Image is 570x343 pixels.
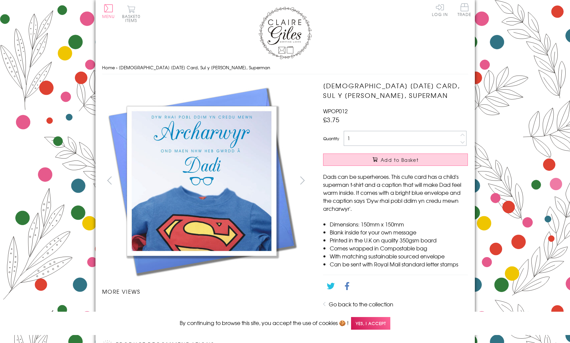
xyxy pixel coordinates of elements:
[154,302,206,317] li: Carousel Page 2
[323,172,468,212] p: Dads can be superheroes. This cute card has a child's superman t-shirt and a caption that will ma...
[330,220,468,228] li: Dimensions: 150mm x 150mm
[323,154,468,166] button: Add to Basket
[323,136,339,142] label: Quantity
[102,302,310,317] ul: Carousel Pagination
[102,81,302,281] img: Welsh Father's Day Card, Sul y Tadau Hapus, Superman
[119,64,270,71] span: [DEMOGRAPHIC_DATA] [DATE] Card, Sul y [PERSON_NAME], Superman
[329,300,393,308] a: Go back to the collection
[116,64,117,71] span: ›
[330,244,468,252] li: Comes wrapped in Compostable bag
[295,173,310,188] button: next
[102,4,115,18] button: Menu
[323,115,339,124] span: £3.75
[102,287,310,295] h3: More views
[102,13,115,19] span: Menu
[259,7,312,59] img: Claire Giles Greetings Cards
[102,64,115,71] a: Home
[122,5,140,22] button: Basket0 items
[351,317,390,330] span: Yes, I accept
[102,302,154,317] li: Carousel Page 1 (Current Slide)
[323,81,468,100] h1: [DEMOGRAPHIC_DATA] [DATE] Card, Sul y [PERSON_NAME], Superman
[432,3,448,16] a: Log In
[330,236,468,244] li: Printed in the U.K on quality 350gsm board
[330,228,468,236] li: Blank inside for your own message
[458,3,472,16] span: Trade
[458,3,472,18] a: Trade
[125,13,140,23] span: 0 items
[330,252,468,260] li: With matching sustainable sourced envelope
[102,173,117,188] button: prev
[330,260,468,268] li: Can be sent with Royal Mail standard letter stamps
[381,157,419,163] span: Add to Basket
[323,107,348,115] span: WPOP012
[102,61,468,75] nav: breadcrumbs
